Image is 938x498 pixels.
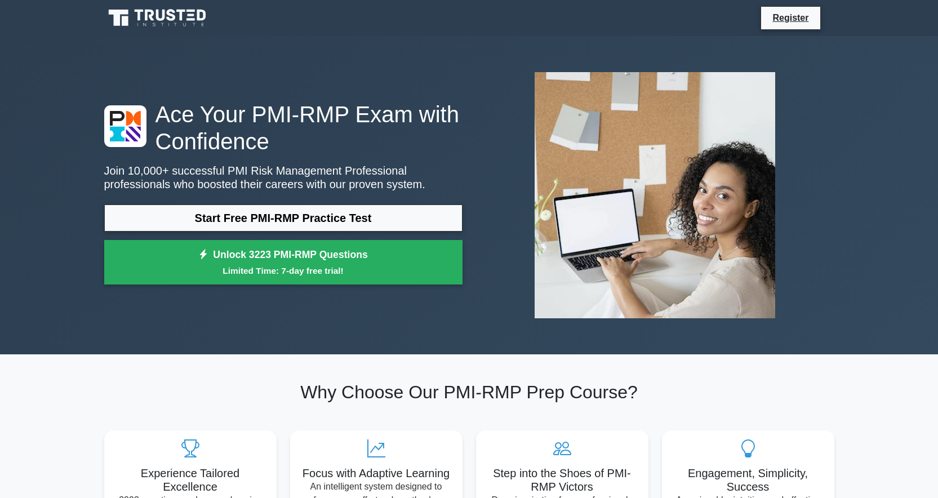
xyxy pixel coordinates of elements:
h5: Focus with Adaptive Learning [299,466,454,480]
h5: Step into the Shoes of PMI-RMP Victors [485,466,639,493]
small: Limited Time: 7-day free trial! [118,264,448,277]
h5: Experience Tailored Excellence [113,466,268,493]
p: Join 10,000+ successful PMI Risk Management Professional professionals who boosted their careers ... [104,164,463,191]
a: Start Free PMI-RMP Practice Test [104,204,463,232]
a: Register [766,11,815,25]
h1: Ace Your PMI-RMP Exam with Confidence [104,101,463,155]
h2: Why Choose Our PMI-RMP Prep Course? [104,381,834,403]
h5: Engagement, Simplicity, Success [671,466,825,493]
a: Unlock 3223 PMI-RMP QuestionsLimited Time: 7-day free trial! [104,240,463,285]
